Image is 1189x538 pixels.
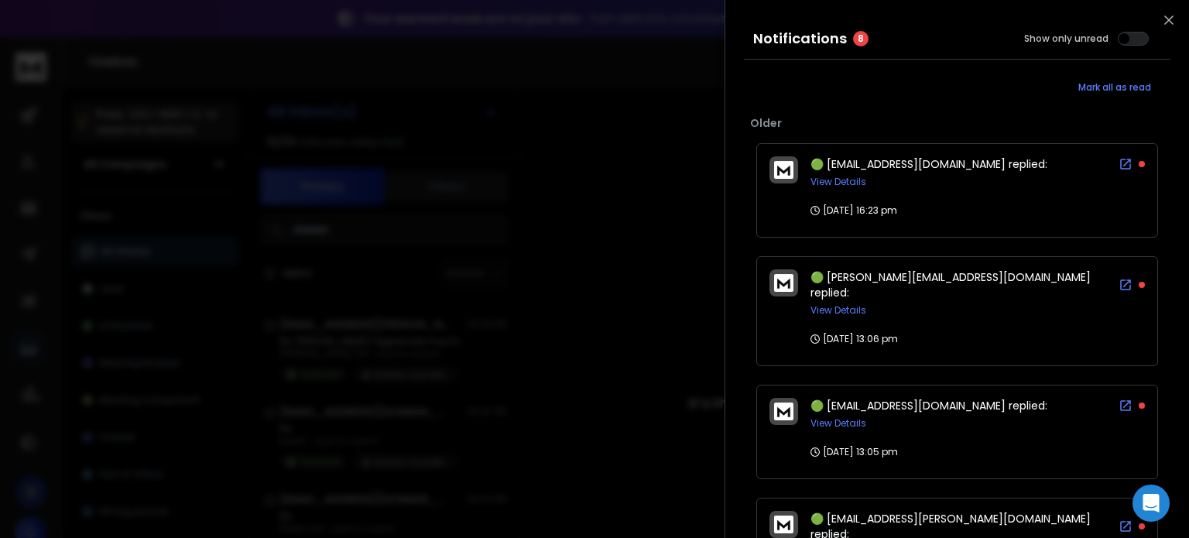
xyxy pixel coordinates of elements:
[853,31,869,46] span: 8
[774,403,793,420] img: logo
[774,161,793,179] img: logo
[810,446,898,458] p: [DATE] 13:05 pm
[774,274,793,292] img: logo
[810,417,866,430] button: View Details
[753,28,847,50] h3: Notifications
[810,269,1091,300] span: 🟢 [PERSON_NAME][EMAIL_ADDRESS][DOMAIN_NAME] replied:
[750,115,1164,131] p: Older
[810,398,1047,413] span: 🟢 [EMAIL_ADDRESS][DOMAIN_NAME] replied:
[810,333,898,345] p: [DATE] 13:06 pm
[774,516,793,533] img: logo
[810,156,1047,172] span: 🟢 [EMAIL_ADDRESS][DOMAIN_NAME] replied:
[1078,81,1151,94] span: Mark all as read
[1132,485,1170,522] div: Open Intercom Messenger
[1024,33,1108,45] label: Show only unread
[810,204,897,217] p: [DATE] 16:23 pm
[810,176,866,188] button: View Details
[1059,72,1170,103] button: Mark all as read
[810,304,866,317] button: View Details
